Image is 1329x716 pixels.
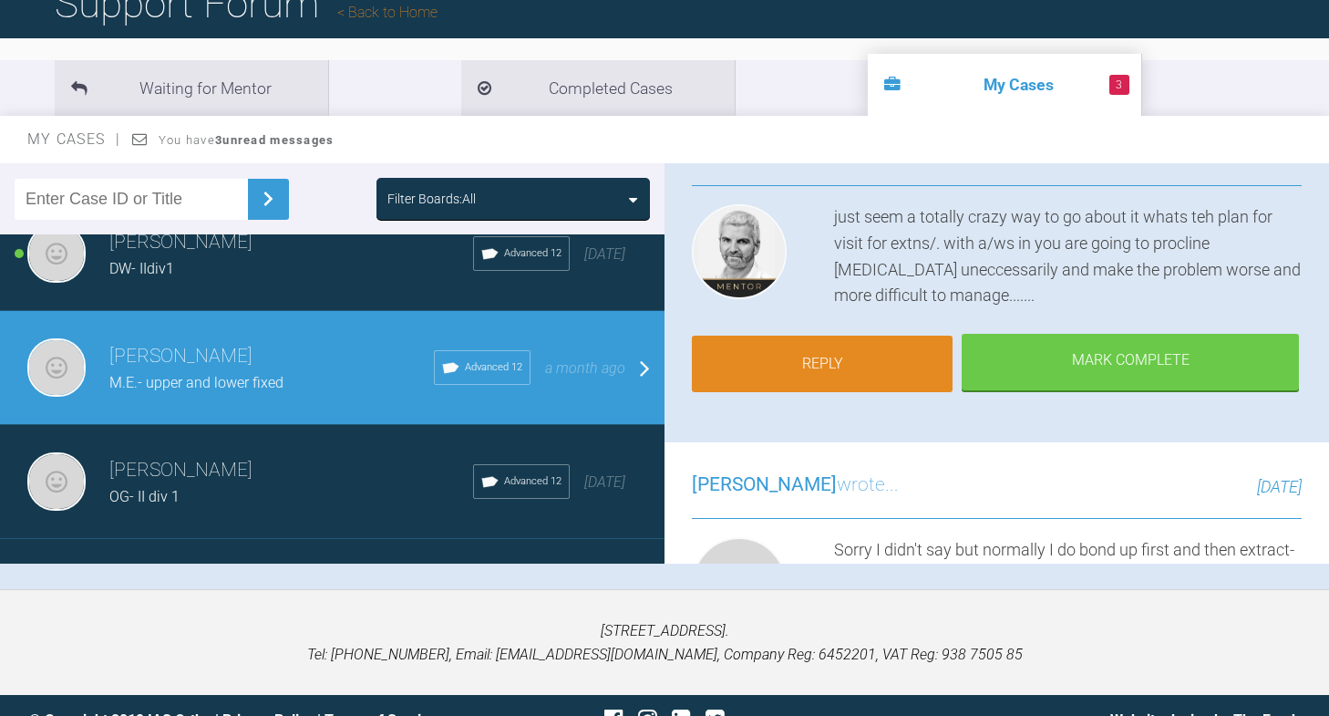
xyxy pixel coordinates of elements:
[159,133,335,147] span: You have
[545,359,625,377] span: a month ago
[1109,75,1129,95] span: 3
[692,204,787,299] img: Ross Hobson
[337,4,438,21] a: Back to Home
[109,260,174,277] span: DW- IIdiv1
[27,338,86,397] img: Jessica Nethercote
[253,184,283,213] img: chevronRight.28bd32b0.svg
[27,224,86,283] img: Jessica Nethercote
[962,334,1299,390] div: Mark Complete
[504,473,561,490] span: Advanced 12
[1257,477,1302,496] span: [DATE]
[465,359,522,376] span: Advanced 12
[834,204,1302,309] div: just seem a totally crazy way to go about it whats teh plan for visit for extns/. with a/ws in yo...
[109,455,473,486] h3: [PERSON_NAME]
[387,189,476,209] div: Filter Boards: All
[584,245,625,263] span: [DATE]
[15,179,248,220] input: Enter Case ID or Title
[692,537,787,632] img: Jessica Nethercote
[27,130,121,148] span: My Cases
[504,245,561,262] span: Advanced 12
[692,473,837,495] span: [PERSON_NAME]
[215,133,334,147] strong: 3 unread messages
[29,619,1300,666] p: [STREET_ADDRESS]. Tel: [PHONE_NUMBER], Email: [EMAIL_ADDRESS][DOMAIN_NAME], Company Reg: 6452201,...
[109,374,283,391] span: M.E.- upper and lower fixed
[692,336,953,392] a: Reply
[55,60,328,116] li: Waiting for Mentor
[868,54,1141,116] li: My Cases
[461,60,735,116] li: Completed Cases
[27,452,86,511] img: Jessica Nethercote
[584,473,625,491] span: [DATE]
[692,470,899,501] h3: wrote...
[109,227,473,258] h3: [PERSON_NAME]
[109,341,434,372] h3: [PERSON_NAME]
[109,488,180,505] span: OG- II div 1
